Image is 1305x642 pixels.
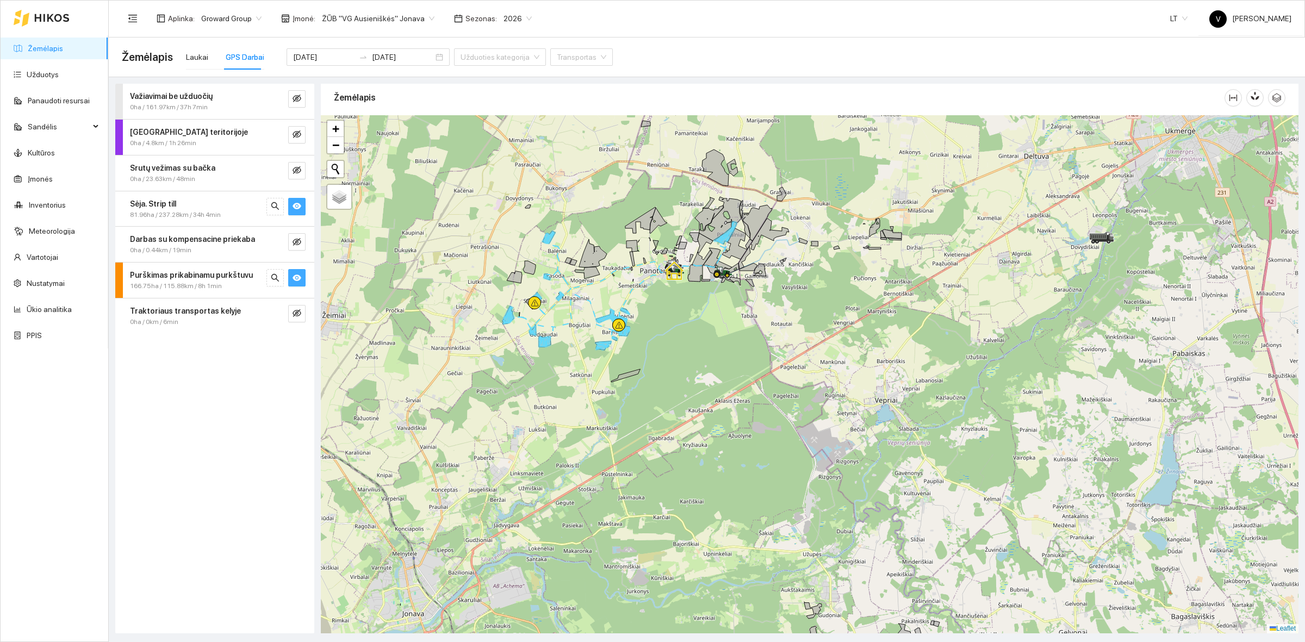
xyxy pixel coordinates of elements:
button: column-width [1225,89,1242,107]
strong: Važiavimai be užduočių [130,92,213,101]
span: LT [1170,10,1188,27]
div: [GEOGRAPHIC_DATA] teritorijoje0ha / 4.8km / 1h 26mineye-invisible [115,120,314,155]
span: search [271,273,279,284]
a: Nustatymai [27,279,65,288]
strong: Darbas su kompensacine priekaba [130,235,255,244]
a: Panaudoti resursai [28,96,90,105]
span: [PERSON_NAME] [1209,14,1291,23]
input: Pradžios data [293,51,355,63]
span: 81.96ha / 237.28km / 34h 4min [130,210,221,220]
a: Užduotys [27,70,59,79]
span: eye-invisible [293,238,301,248]
a: Layers [327,185,351,209]
button: eye [288,269,306,286]
strong: Traktoriaus transportas kelyje [130,307,241,315]
button: Initiate a new search [327,161,344,177]
a: Vartotojai [27,253,58,261]
a: Leaflet [1270,625,1296,632]
button: eye-invisible [288,90,306,108]
span: eye-invisible [293,130,301,140]
span: Aplinka : [168,13,195,24]
div: Purškimas prikabinamu purkštuvu166.75ha / 115.88km / 8h 1minsearcheye [115,263,314,298]
button: eye-invisible [288,305,306,322]
span: search [271,202,279,212]
span: eye-invisible [293,94,301,104]
span: Žemėlapis [122,48,173,66]
span: ŽŪB "VG Ausieniškės" Jonava [322,10,434,27]
span: shop [281,14,290,23]
span: calendar [454,14,463,23]
span: Sezonas : [465,13,497,24]
strong: Sėja. Strip till [130,200,176,208]
div: Traktoriaus transportas kelyje0ha / 0km / 6mineye-invisible [115,298,314,334]
button: menu-fold [122,8,144,29]
a: Ūkio analitika [27,305,72,314]
span: to [359,53,368,61]
span: 0ha / 23.63km / 48min [130,174,195,184]
div: Srutų vežimas su bačka0ha / 23.63km / 48mineye-invisible [115,155,314,191]
button: search [266,198,284,215]
span: 0ha / 0.44km / 19min [130,245,191,255]
strong: Purškimas prikabinamu purkštuvu [130,271,253,279]
span: 0ha / 0km / 6min [130,317,178,327]
div: Žemėlapis [334,82,1225,113]
span: + [332,122,339,135]
span: menu-fold [128,14,138,23]
span: 0ha / 161.97km / 37h 7min [130,102,208,113]
button: eye [288,198,306,215]
div: Laukai [186,51,208,63]
span: Įmonė : [293,13,315,24]
a: Žemėlapis [28,44,63,53]
button: search [266,269,284,286]
a: Meteorologija [29,227,75,235]
span: swap-right [359,53,368,61]
span: 0ha / 4.8km / 1h 26min [130,138,196,148]
input: Pabaigos data [372,51,433,63]
span: − [332,138,339,152]
a: Zoom in [327,121,344,137]
span: layout [157,14,165,23]
a: Zoom out [327,137,344,153]
span: eye [293,202,301,212]
button: eye-invisible [288,233,306,251]
button: eye-invisible [288,162,306,179]
span: eye [293,273,301,284]
span: Groward Group [201,10,262,27]
div: Darbas su kompensacine priekaba0ha / 0.44km / 19mineye-invisible [115,227,314,262]
a: PPIS [27,331,42,340]
div: GPS Darbai [226,51,264,63]
strong: [GEOGRAPHIC_DATA] teritorijoje [130,128,248,136]
a: Įmonės [28,174,53,183]
span: 166.75ha / 115.88km / 8h 1min [130,281,222,291]
span: eye-invisible [293,309,301,319]
a: Kultūros [28,148,55,157]
a: Inventorius [29,201,66,209]
span: column-width [1225,94,1241,102]
span: V [1216,10,1221,28]
span: Sandėlis [28,116,90,138]
button: eye-invisible [288,126,306,144]
strong: Srutų vežimas su bačka [130,164,215,172]
span: eye-invisible [293,166,301,176]
div: Sėja. Strip till81.96ha / 237.28km / 34h 4minsearcheye [115,191,314,227]
div: Važiavimai be užduočių0ha / 161.97km / 37h 7mineye-invisible [115,84,314,119]
span: 2026 [504,10,532,27]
